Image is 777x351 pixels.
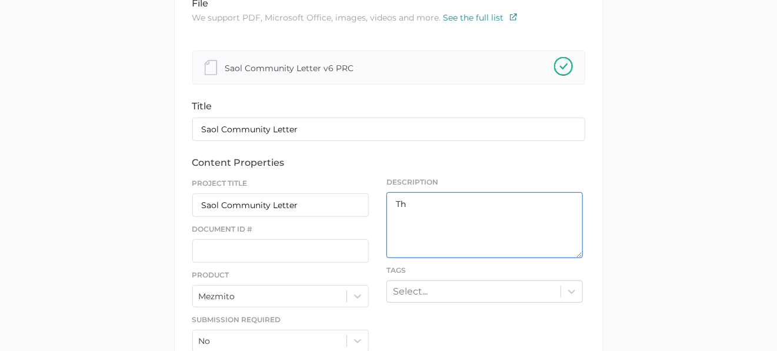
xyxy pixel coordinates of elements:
div: Mezmito [199,291,235,302]
span: Project Title [192,179,248,188]
img: external-link-icon.7ec190a1.svg [510,14,517,21]
a: See the full list [443,12,517,23]
input: Type the name of your content [192,118,585,141]
div: Select... [393,286,428,297]
textarea: This [386,192,583,258]
img: checkmark-upload-success.08ba15b3.svg [554,57,573,76]
span: Tags [386,266,406,275]
div: No [199,336,211,346]
span: Product [192,270,229,279]
div: title [192,101,585,112]
div: Saol Community Letter v6 PRC [225,61,354,74]
span: Submission Required [192,315,281,324]
div: content properties [192,157,585,168]
span: Description [386,177,583,188]
span: Document ID # [192,225,253,233]
img: document-file-grey.20d19ea5.svg [205,60,218,75]
p: We support PDF, Microsoft Office, images, videos and more. [192,11,585,24]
